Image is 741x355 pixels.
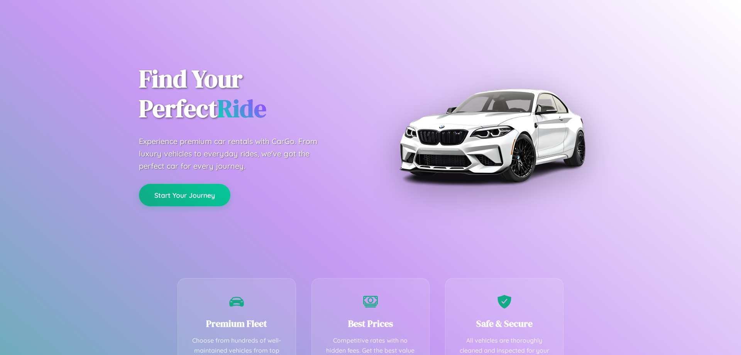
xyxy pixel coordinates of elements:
[139,64,359,124] h1: Find Your Perfect
[139,135,332,172] p: Experience premium car rentals with CarGo. From luxury vehicles to everyday rides, we've got the ...
[457,317,552,330] h3: Safe & Secure
[189,317,284,330] h3: Premium Fleet
[323,317,418,330] h3: Best Prices
[396,39,589,232] img: Premium BMW car rental vehicle
[217,92,266,125] span: Ride
[139,184,230,206] button: Start Your Journey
